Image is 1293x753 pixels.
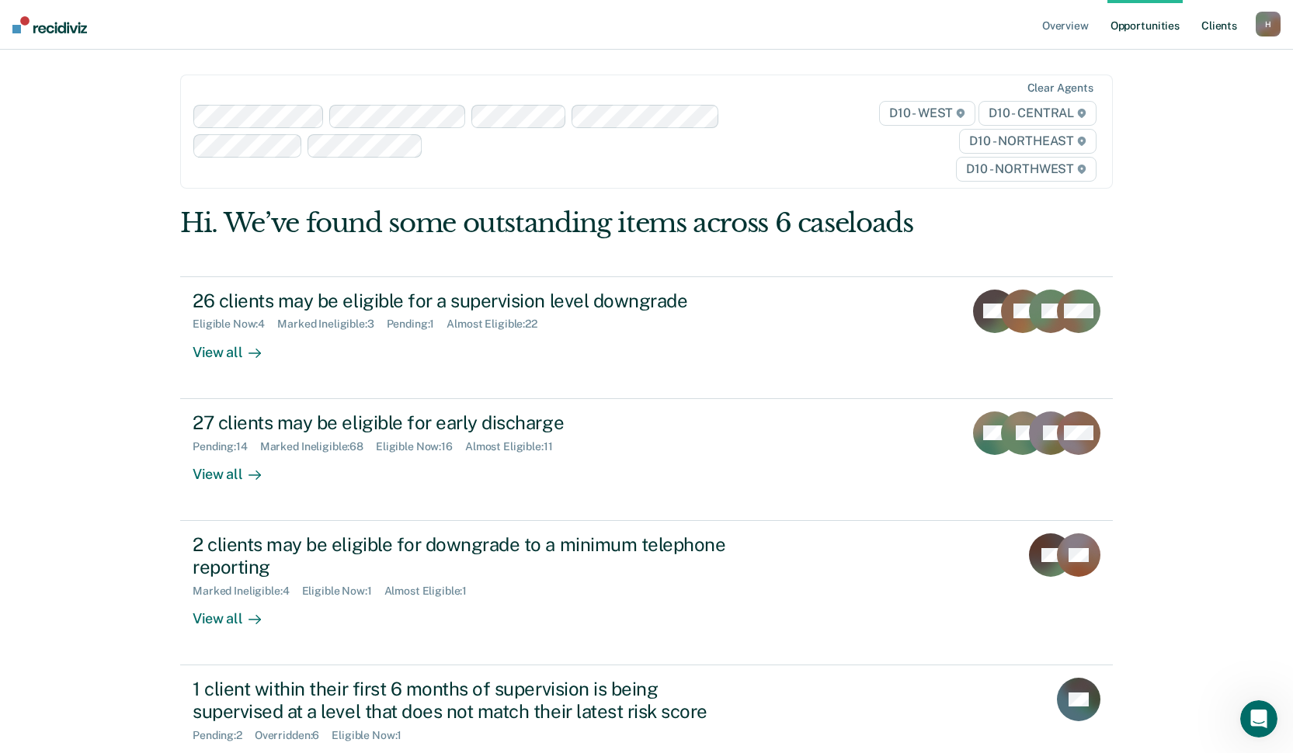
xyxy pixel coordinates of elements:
span: D10 - NORTHWEST [956,157,1096,182]
a: 2 clients may be eligible for downgrade to a minimum telephone reportingMarked Ineligible:4Eligib... [180,521,1113,665]
div: Overridden : 6 [255,729,332,742]
div: 2 clients may be eligible for downgrade to a minimum telephone reporting [193,533,738,578]
div: Eligible Now : 1 [302,585,384,598]
a: 26 clients may be eligible for a supervision level downgradeEligible Now:4Marked Ineligible:3Pend... [180,276,1113,399]
span: D10 - CENTRAL [978,101,1097,126]
div: Pending : 1 [387,318,447,331]
img: Recidiviz [12,16,87,33]
div: Marked Ineligible : 3 [277,318,386,331]
div: Almost Eligible : 1 [384,585,480,598]
div: Hi. We’ve found some outstanding items across 6 caseloads [180,207,926,239]
div: Pending : 2 [193,729,255,742]
span: D10 - WEST [879,101,975,126]
div: View all [193,331,280,361]
div: 27 clients may be eligible for early discharge [193,411,738,434]
span: D10 - NORTHEAST [959,129,1096,154]
div: 26 clients may be eligible for a supervision level downgrade [193,290,738,312]
a: 27 clients may be eligible for early dischargePending:14Marked Ineligible:68Eligible Now:16Almost... [180,399,1113,521]
div: Eligible Now : 16 [376,440,465,453]
div: Eligible Now : 1 [332,729,414,742]
div: Pending : 14 [193,440,260,453]
div: Almost Eligible : 22 [447,318,550,331]
div: View all [193,453,280,483]
div: Marked Ineligible : 68 [260,440,376,453]
div: Marked Ineligible : 4 [193,585,301,598]
div: View all [193,597,280,627]
div: Eligible Now : 4 [193,318,277,331]
iframe: Intercom live chat [1240,700,1277,737]
button: H [1256,12,1281,36]
div: Almost Eligible : 11 [465,440,565,453]
div: Clear agents [1027,82,1093,95]
div: 1 client within their first 6 months of supervision is being supervised at a level that does not ... [193,678,738,723]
